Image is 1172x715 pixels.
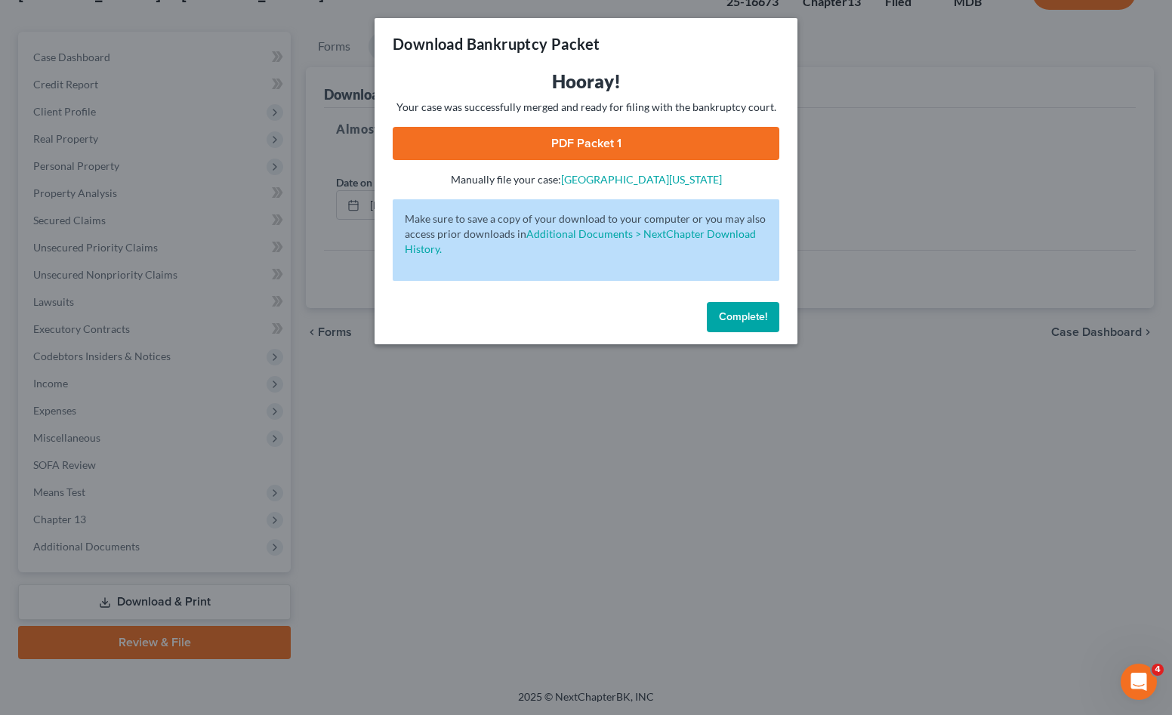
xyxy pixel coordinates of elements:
[1121,664,1157,700] iframe: Intercom live chat
[719,310,767,323] span: Complete!
[393,127,779,160] a: PDF Packet 1
[707,302,779,332] button: Complete!
[393,33,600,54] h3: Download Bankruptcy Packet
[393,172,779,187] p: Manually file your case:
[393,69,779,94] h3: Hooray!
[1152,664,1164,676] span: 4
[405,211,767,257] p: Make sure to save a copy of your download to your computer or you may also access prior downloads in
[393,100,779,115] p: Your case was successfully merged and ready for filing with the bankruptcy court.
[561,173,722,186] a: [GEOGRAPHIC_DATA][US_STATE]
[405,227,756,255] a: Additional Documents > NextChapter Download History.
